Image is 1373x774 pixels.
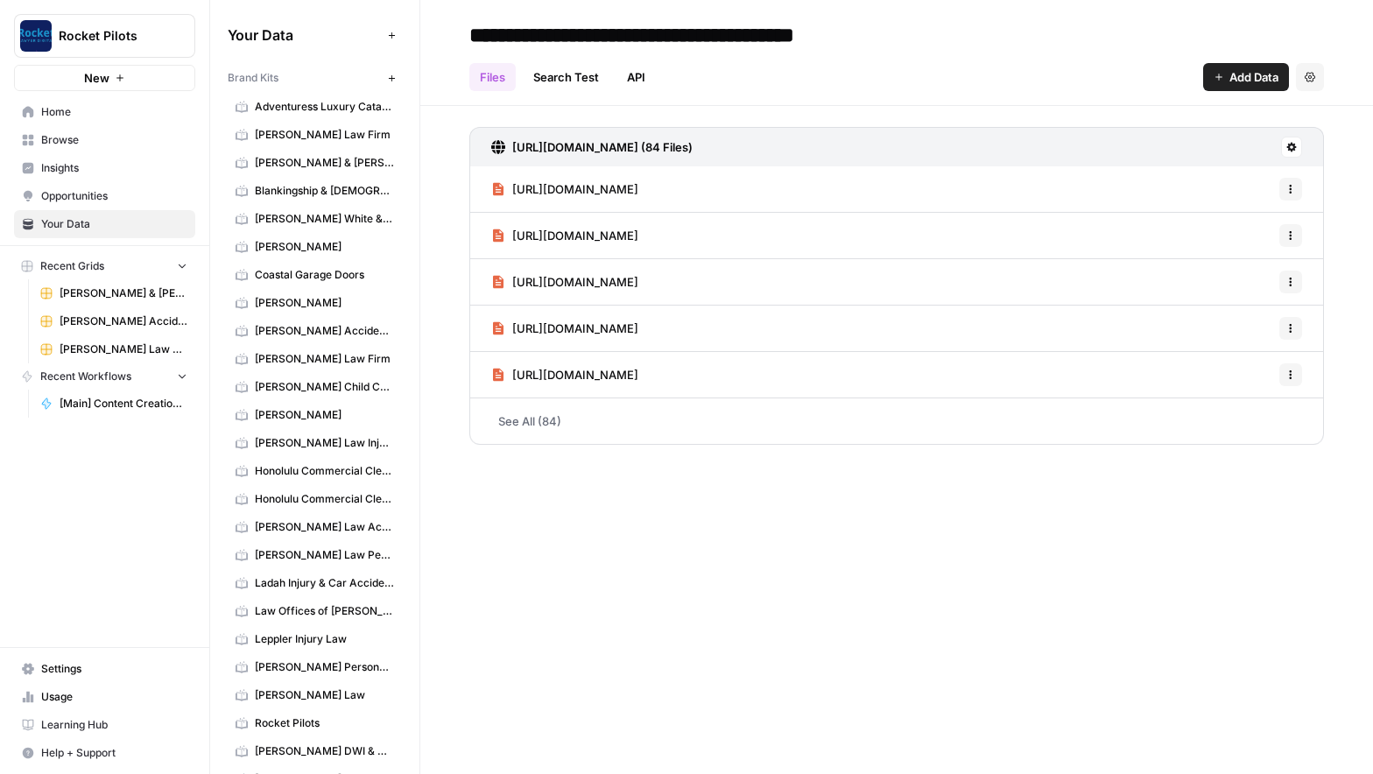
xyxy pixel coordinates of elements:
[255,211,394,227] span: [PERSON_NAME] White & [PERSON_NAME]
[32,390,195,418] a: [Main] Content Creation Article
[228,569,402,597] a: Ladah Injury & Car Accident Lawyers [GEOGRAPHIC_DATA]
[491,166,638,212] a: [URL][DOMAIN_NAME]
[14,14,195,58] button: Workspace: Rocket Pilots
[255,323,394,339] span: [PERSON_NAME] Accident Attorneys
[40,369,131,384] span: Recent Workflows
[20,20,52,52] img: Rocket Pilots Logo
[255,715,394,731] span: Rocket Pilots
[228,625,402,653] a: Leppler Injury Law
[41,745,187,761] span: Help + Support
[491,306,638,351] a: [URL][DOMAIN_NAME]
[469,63,516,91] a: Files
[512,138,693,156] h3: [URL][DOMAIN_NAME] (84 Files)
[14,683,195,711] a: Usage
[228,485,402,513] a: Honolulu Commercial Cleaning
[14,655,195,683] a: Settings
[228,681,402,709] a: [PERSON_NAME] Law
[41,689,187,705] span: Usage
[255,183,394,199] span: Blankingship & [DEMOGRAPHIC_DATA]
[14,739,195,767] button: Help + Support
[491,352,638,398] a: [URL][DOMAIN_NAME]
[60,285,187,301] span: [PERSON_NAME] & [PERSON_NAME] [US_STATE] Car Accident Lawyers
[1229,68,1278,86] span: Add Data
[59,27,165,45] span: Rocket Pilots
[255,267,394,283] span: Coastal Garage Doors
[60,341,187,357] span: [PERSON_NAME] Law Personal Injury & Car Accident Lawyers
[228,177,402,205] a: Blankingship & [DEMOGRAPHIC_DATA]
[512,273,638,291] span: [URL][DOMAIN_NAME]
[14,126,195,154] a: Browse
[228,737,402,765] a: [PERSON_NAME] DWI & Criminal Defense Lawyers
[228,289,402,317] a: [PERSON_NAME]
[14,253,195,279] button: Recent Grids
[255,659,394,675] span: [PERSON_NAME] Personal Injury and Car Accident Lawyers
[255,435,394,451] span: [PERSON_NAME] Law Injury & Car Accident Lawyers
[255,127,394,143] span: [PERSON_NAME] Law Firm
[512,180,638,198] span: [URL][DOMAIN_NAME]
[228,457,402,485] a: Honolulu Commercial Cleaning
[14,210,195,238] a: Your Data
[523,63,609,91] a: Search Test
[255,519,394,535] span: [PERSON_NAME] Law Accident Attorneys
[41,216,187,232] span: Your Data
[228,429,402,457] a: [PERSON_NAME] Law Injury & Car Accident Lawyers
[1203,63,1289,91] button: Add Data
[60,313,187,329] span: [PERSON_NAME] Accident Attorneys
[255,407,394,423] span: [PERSON_NAME]
[255,239,394,255] span: [PERSON_NAME]
[255,575,394,591] span: Ladah Injury & Car Accident Lawyers [GEOGRAPHIC_DATA]
[512,320,638,337] span: [URL][DOMAIN_NAME]
[228,709,402,737] a: Rocket Pilots
[32,279,195,307] a: [PERSON_NAME] & [PERSON_NAME] [US_STATE] Car Accident Lawyers
[32,335,195,363] a: [PERSON_NAME] Law Personal Injury & Car Accident Lawyers
[228,121,402,149] a: [PERSON_NAME] Law Firm
[255,603,394,619] span: Law Offices of [PERSON_NAME]
[228,541,402,569] a: [PERSON_NAME] Law Personal Injury & Car Accident Lawyer
[40,258,104,274] span: Recent Grids
[41,188,187,204] span: Opportunities
[228,597,402,625] a: Law Offices of [PERSON_NAME]
[512,366,638,383] span: [URL][DOMAIN_NAME]
[491,128,693,166] a: [URL][DOMAIN_NAME] (84 Files)
[228,25,381,46] span: Your Data
[84,69,109,87] span: New
[14,98,195,126] a: Home
[14,154,195,182] a: Insights
[255,491,394,507] span: Honolulu Commercial Cleaning
[41,717,187,733] span: Learning Hub
[228,93,402,121] a: Adventuress Luxury Catamaran
[228,317,402,345] a: [PERSON_NAME] Accident Attorneys
[41,661,187,677] span: Settings
[14,182,195,210] a: Opportunities
[616,63,656,91] a: API
[228,233,402,261] a: [PERSON_NAME]
[255,631,394,647] span: Leppler Injury Law
[512,227,638,244] span: [URL][DOMAIN_NAME]
[41,132,187,148] span: Browse
[228,205,402,233] a: [PERSON_NAME] White & [PERSON_NAME]
[41,160,187,176] span: Insights
[255,99,394,115] span: Adventuress Luxury Catamaran
[491,259,638,305] a: [URL][DOMAIN_NAME]
[255,379,394,395] span: [PERSON_NAME] Child Custody & Divorce Attorneys
[41,104,187,120] span: Home
[228,70,278,86] span: Brand Kits
[60,396,187,412] span: [Main] Content Creation Article
[255,743,394,759] span: [PERSON_NAME] DWI & Criminal Defense Lawyers
[32,307,195,335] a: [PERSON_NAME] Accident Attorneys
[255,155,394,171] span: [PERSON_NAME] & [PERSON_NAME] [US_STATE] Car Accident Lawyers
[228,653,402,681] a: [PERSON_NAME] Personal Injury and Car Accident Lawyers
[14,711,195,739] a: Learning Hub
[228,401,402,429] a: [PERSON_NAME]
[255,351,394,367] span: [PERSON_NAME] Law Firm
[491,213,638,258] a: [URL][DOMAIN_NAME]
[255,295,394,311] span: [PERSON_NAME]
[255,547,394,563] span: [PERSON_NAME] Law Personal Injury & Car Accident Lawyer
[14,363,195,390] button: Recent Workflows
[228,149,402,177] a: [PERSON_NAME] & [PERSON_NAME] [US_STATE] Car Accident Lawyers
[255,687,394,703] span: [PERSON_NAME] Law
[228,513,402,541] a: [PERSON_NAME] Law Accident Attorneys
[14,65,195,91] button: New
[228,261,402,289] a: Coastal Garage Doors
[228,345,402,373] a: [PERSON_NAME] Law Firm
